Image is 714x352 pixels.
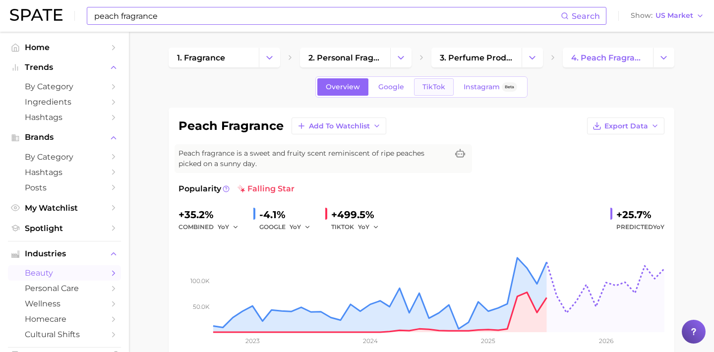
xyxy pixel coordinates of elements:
span: Search [572,11,600,21]
span: YoY [290,223,301,231]
a: Google [370,78,413,96]
span: US Market [655,13,693,18]
button: Change Category [653,48,674,67]
img: falling star [238,185,245,193]
span: YoY [358,223,369,231]
div: -4.1% [259,207,317,223]
button: YoY [218,221,239,233]
input: Search here for a brand, industry, or ingredient [93,7,561,24]
span: Spotlight [25,224,104,233]
a: 3. perfume products [431,48,522,67]
a: by Category [8,79,121,94]
div: +499.5% [331,207,386,223]
span: homecare [25,314,104,324]
span: by Category [25,152,104,162]
a: by Category [8,149,121,165]
a: Home [8,40,121,55]
span: Hashtags [25,113,104,122]
button: Change Category [522,48,543,67]
span: personal care [25,284,104,293]
div: GOOGLE [259,221,317,233]
span: Predicted [616,221,664,233]
button: Change Category [259,48,280,67]
span: wellness [25,299,104,308]
span: Brands [25,133,104,142]
a: beauty [8,265,121,281]
a: Spotlight [8,221,121,236]
button: Change Category [390,48,412,67]
tspan: 2023 [245,337,260,345]
span: YoY [653,223,664,231]
a: 1. fragrance [169,48,259,67]
h1: peach fragrance [178,120,284,132]
a: Posts [8,180,121,195]
div: +25.7% [616,207,664,223]
span: Hashtags [25,168,104,177]
span: 4. peach fragrance [571,53,645,62]
button: YoY [290,221,311,233]
a: 2. personal fragrance [300,48,390,67]
button: ShowUS Market [628,9,707,22]
span: Peach fragrance is a sweet and fruity scent reminiscent of ripe peaches picked on a sunny day. [178,148,448,169]
span: Home [25,43,104,52]
tspan: 2025 [481,337,495,345]
a: homecare [8,311,121,327]
div: combined [178,221,245,233]
span: 1. fragrance [177,53,225,62]
a: My Watchlist [8,200,121,216]
span: Overview [326,83,360,91]
a: Hashtags [8,165,121,180]
a: wellness [8,296,121,311]
span: Export Data [604,122,648,130]
div: +35.2% [178,207,245,223]
a: cultural shifts [8,327,121,342]
span: Add to Watchlist [309,122,370,130]
button: Brands [8,130,121,145]
span: falling star [238,183,295,195]
span: My Watchlist [25,203,104,213]
div: TIKTOK [331,221,386,233]
button: YoY [358,221,379,233]
tspan: 2024 [363,337,378,345]
a: InstagramBeta [455,78,526,96]
a: TikTok [414,78,454,96]
a: Ingredients [8,94,121,110]
span: Show [631,13,653,18]
span: beauty [25,268,104,278]
a: Hashtags [8,110,121,125]
span: Posts [25,183,104,192]
span: YoY [218,223,229,231]
span: Instagram [464,83,500,91]
span: by Category [25,82,104,91]
span: Popularity [178,183,221,195]
button: Industries [8,246,121,261]
span: Ingredients [25,97,104,107]
tspan: 2026 [599,337,613,345]
span: TikTok [422,83,445,91]
a: 4. peach fragrance [563,48,653,67]
span: 2. personal fragrance [308,53,382,62]
a: personal care [8,281,121,296]
button: Add to Watchlist [292,117,386,134]
span: Trends [25,63,104,72]
span: Industries [25,249,104,258]
span: Google [378,83,404,91]
span: cultural shifts [25,330,104,339]
span: Beta [505,83,514,91]
img: SPATE [10,9,62,21]
button: Trends [8,60,121,75]
button: Export Data [587,117,664,134]
span: 3. perfume products [440,53,513,62]
a: Overview [317,78,368,96]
